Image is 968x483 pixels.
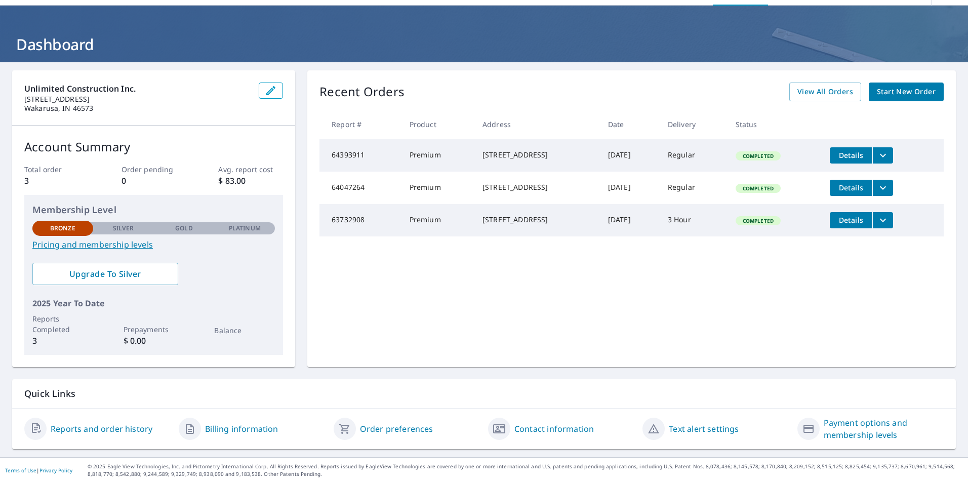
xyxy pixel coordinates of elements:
th: Status [728,109,822,139]
p: Unlimited Construction Inc. [24,83,251,95]
a: Text alert settings [669,423,739,435]
a: Terms of Use [5,467,36,474]
a: View All Orders [789,83,861,101]
p: Bronze [50,224,75,233]
p: Platinum [229,224,261,233]
div: [STREET_ADDRESS] [482,150,592,160]
span: Details [836,183,866,192]
th: Address [474,109,600,139]
span: View All Orders [797,86,853,98]
p: Quick Links [24,387,944,400]
h1: Dashboard [12,34,956,55]
p: Membership Level [32,203,275,217]
span: Completed [737,217,780,224]
p: 2025 Year To Date [32,297,275,309]
p: Silver [113,224,134,233]
a: Reports and order history [51,423,152,435]
td: [DATE] [600,172,660,204]
span: Details [836,215,866,225]
p: Avg. report cost [218,164,283,175]
a: Order preferences [360,423,433,435]
td: Regular [660,172,728,204]
th: Report # [319,109,401,139]
td: Premium [401,172,474,204]
td: 64393911 [319,139,401,172]
th: Date [600,109,660,139]
td: 64047264 [319,172,401,204]
p: Gold [175,224,192,233]
p: Prepayments [124,324,184,335]
span: Completed [737,185,780,192]
button: filesDropdownBtn-64047264 [872,180,893,196]
a: Contact information [514,423,594,435]
p: Balance [214,325,275,336]
p: 3 [24,175,89,187]
td: [DATE] [600,139,660,172]
a: Start New Order [869,83,944,101]
p: 3 [32,335,93,347]
p: Wakarusa, IN 46573 [24,104,251,113]
button: detailsBtn-64393911 [830,147,872,164]
th: Product [401,109,474,139]
td: [DATE] [600,204,660,236]
span: Start New Order [877,86,936,98]
th: Delivery [660,109,728,139]
button: filesDropdownBtn-64393911 [872,147,893,164]
div: [STREET_ADDRESS] [482,182,592,192]
p: Account Summary [24,138,283,156]
p: Order pending [122,164,186,175]
p: © 2025 Eagle View Technologies, Inc. and Pictometry International Corp. All Rights Reserved. Repo... [88,463,963,478]
p: $ 0.00 [124,335,184,347]
a: Upgrade To Silver [32,263,178,285]
p: Recent Orders [319,83,405,101]
td: Regular [660,139,728,172]
td: 3 Hour [660,204,728,236]
a: Pricing and membership levels [32,238,275,251]
div: [STREET_ADDRESS] [482,215,592,225]
p: 0 [122,175,186,187]
td: Premium [401,139,474,172]
a: Payment options and membership levels [824,417,944,441]
td: Premium [401,204,474,236]
span: Upgrade To Silver [41,268,170,279]
a: Privacy Policy [39,467,72,474]
p: Total order [24,164,89,175]
p: $ 83.00 [218,175,283,187]
span: Completed [737,152,780,159]
a: Billing information [205,423,278,435]
button: detailsBtn-63732908 [830,212,872,228]
td: 63732908 [319,204,401,236]
p: [STREET_ADDRESS] [24,95,251,104]
span: Details [836,150,866,160]
p: Reports Completed [32,313,93,335]
p: | [5,467,72,473]
button: detailsBtn-64047264 [830,180,872,196]
button: filesDropdownBtn-63732908 [872,212,893,228]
